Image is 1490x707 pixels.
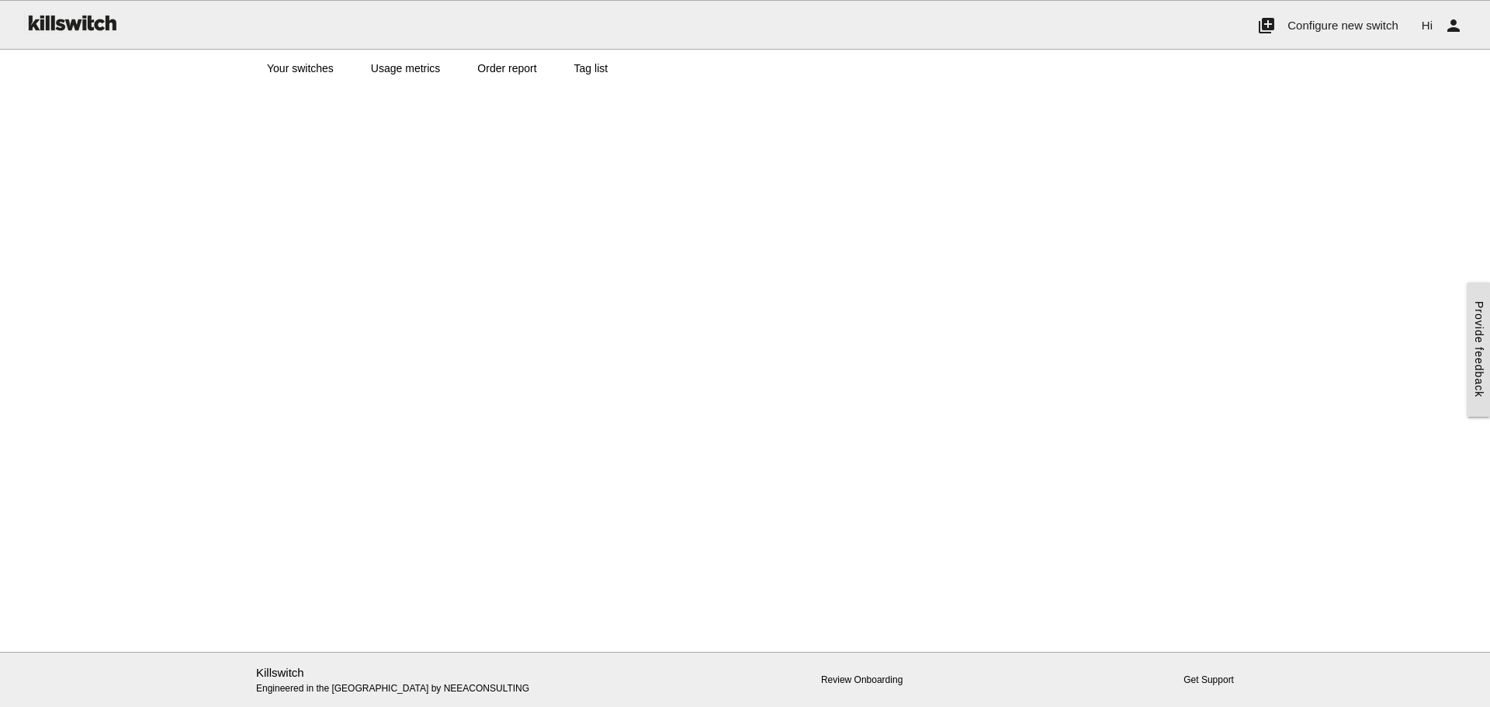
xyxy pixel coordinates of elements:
a: Your switches [248,50,352,87]
p: Engineered in the [GEOGRAPHIC_DATA] by NEEACONSULTING [256,664,572,696]
a: Usage metrics [352,50,459,87]
a: Review Onboarding [821,674,903,685]
a: Order report [459,50,555,87]
a: Provide feedback [1467,282,1490,416]
a: Get Support [1183,674,1234,685]
i: add_to_photos [1257,1,1276,50]
span: Hi [1422,19,1433,32]
img: ks-logo-black-160-b.png [23,1,120,44]
a: Killswitch [256,666,304,679]
i: person [1444,1,1463,50]
a: Tag list [556,50,627,87]
span: Configure new switch [1287,19,1398,32]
